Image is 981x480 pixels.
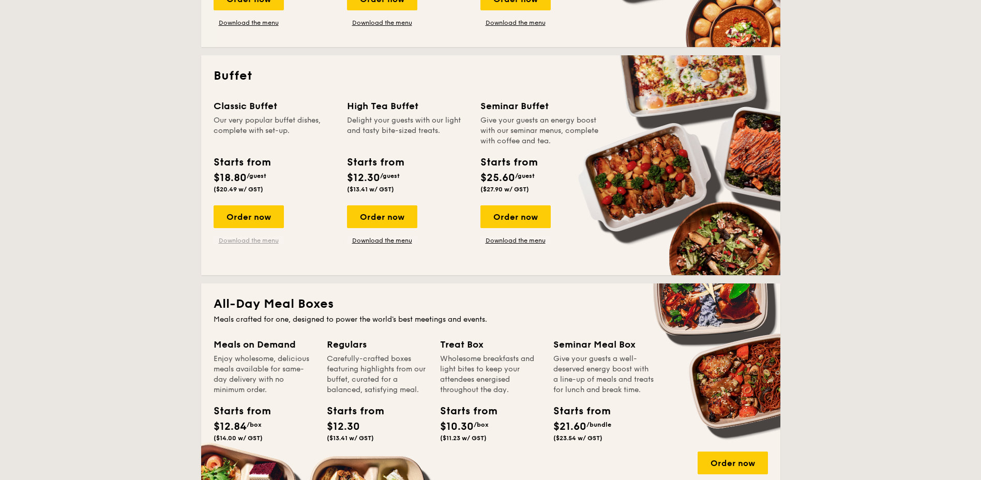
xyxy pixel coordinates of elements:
div: Starts from [553,403,600,419]
span: ($13.41 w/ GST) [327,434,374,442]
h2: All-Day Meal Boxes [214,296,768,312]
span: ($11.23 w/ GST) [440,434,487,442]
div: Starts from [480,155,537,170]
a: Download the menu [347,236,417,245]
span: /bundle [586,421,611,428]
div: Give your guests a well-deserved energy boost with a line-up of meals and treats for lunch and br... [553,354,654,395]
div: Delight your guests with our light and tasty bite-sized treats. [347,115,468,146]
a: Download the menu [214,236,284,245]
div: Meals on Demand [214,337,314,352]
span: /guest [247,172,266,179]
div: Carefully-crafted boxes featuring highlights from our buffet, curated for a balanced, satisfying ... [327,354,428,395]
div: Treat Box [440,337,541,352]
div: Meals crafted for one, designed to power the world's best meetings and events. [214,314,768,325]
a: Download the menu [480,236,551,245]
span: $12.84 [214,421,247,433]
div: Starts from [327,403,373,419]
div: Enjoy wholesome, delicious meals available for same-day delivery with no minimum order. [214,354,314,395]
div: Starts from [214,155,270,170]
div: Wholesome breakfasts and light bites to keep your attendees energised throughout the day. [440,354,541,395]
div: Order now [214,205,284,228]
span: /guest [515,172,535,179]
div: Regulars [327,337,428,352]
span: $18.80 [214,172,247,184]
div: Order now [698,452,768,474]
div: Starts from [347,155,403,170]
span: $12.30 [347,172,380,184]
div: Our very popular buffet dishes, complete with set-up. [214,115,335,146]
span: /box [247,421,262,428]
div: Order now [480,205,551,228]
span: $10.30 [440,421,474,433]
h2: Buffet [214,68,768,84]
a: Download the menu [347,19,417,27]
span: $25.60 [480,172,515,184]
a: Download the menu [480,19,551,27]
span: $12.30 [327,421,360,433]
div: Starts from [440,403,487,419]
div: Seminar Meal Box [553,337,654,352]
span: /box [474,421,489,428]
span: $21.60 [553,421,586,433]
div: High Tea Buffet [347,99,468,113]
span: ($23.54 w/ GST) [553,434,602,442]
span: ($14.00 w/ GST) [214,434,263,442]
div: Give your guests an energy boost with our seminar menus, complete with coffee and tea. [480,115,601,146]
span: ($13.41 w/ GST) [347,186,394,193]
a: Download the menu [214,19,284,27]
span: ($20.49 w/ GST) [214,186,263,193]
div: Seminar Buffet [480,99,601,113]
span: /guest [380,172,400,179]
div: Order now [347,205,417,228]
span: ($27.90 w/ GST) [480,186,529,193]
div: Starts from [214,403,260,419]
div: Classic Buffet [214,99,335,113]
